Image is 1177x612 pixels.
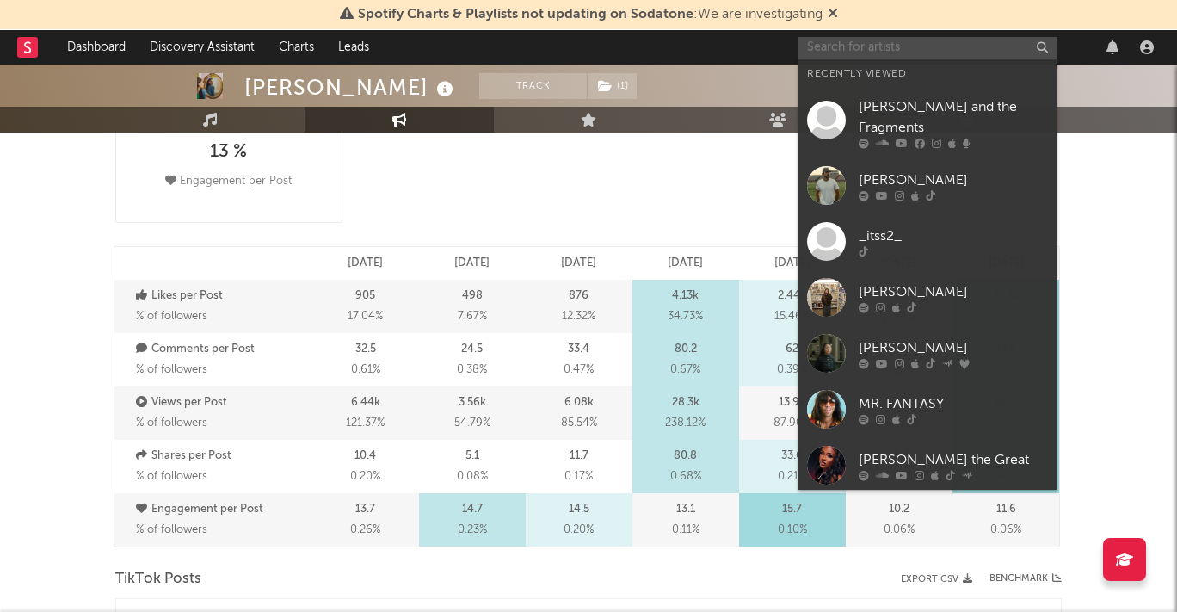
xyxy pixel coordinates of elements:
[355,499,375,520] p: 13.7
[672,286,699,306] p: 4.13k
[807,64,1048,84] div: Recently Viewed
[859,393,1048,414] div: MR. FANTASY
[454,413,490,434] span: 54.79 %
[351,393,380,413] p: 6.44k
[354,446,376,467] p: 10.4
[798,325,1057,381] a: [PERSON_NAME]
[859,170,1048,190] div: [PERSON_NAME]
[569,286,588,306] p: 876
[138,30,267,65] a: Discovery Assistant
[165,171,292,192] div: Engagement per Post
[358,8,823,22] span: : We are investigating
[136,417,207,429] span: % of followers
[859,449,1048,470] div: [PERSON_NAME] the Great
[568,339,589,360] p: 33.4
[457,467,488,487] span: 0.08 %
[889,499,909,520] p: 10.2
[859,226,1048,246] div: _itss2_
[358,8,693,22] span: Spotify Charts & Playlists not updating on Sodatone
[774,306,810,327] span: 15.46 %
[136,393,308,413] p: Views per Post
[458,306,487,327] span: 7.67 %
[798,158,1057,213] a: [PERSON_NAME]
[798,381,1057,437] a: MR. FANTASY
[781,446,803,467] p: 33.6
[210,142,247,163] div: 13 %
[798,269,1057,325] a: [PERSON_NAME]
[670,360,700,380] span: 0.67 %
[561,253,596,274] p: [DATE]
[136,524,207,535] span: % of followers
[668,253,703,274] p: [DATE]
[798,37,1057,59] input: Search for artists
[348,306,383,327] span: 17.04 %
[798,213,1057,269] a: _itss2_
[346,413,385,434] span: 121.37 %
[778,520,807,541] span: 0.10 %
[564,520,594,541] span: 0.20 %
[674,446,697,467] p: 80.8
[672,520,699,541] span: 0.11 %
[989,569,1062,590] a: Benchmark
[668,306,703,327] span: 34.73 %
[136,364,207,375] span: % of followers
[884,520,915,541] span: 0.06 %
[55,30,138,65] a: Dashboard
[465,446,479,467] p: 5.1
[461,339,483,360] p: 24.5
[798,437,1057,493] a: [PERSON_NAME] the Great
[462,499,483,520] p: 14.7
[564,393,594,413] p: 6.08k
[350,467,380,487] span: 0.20 %
[777,360,807,380] span: 0.39 %
[462,286,483,306] p: 498
[828,8,838,22] span: Dismiss
[778,467,806,487] span: 0.21 %
[670,467,701,487] span: 0.68 %
[562,306,595,327] span: 12.32 %
[459,393,486,413] p: 3.56k
[326,30,381,65] a: Leads
[675,339,697,360] p: 80.2
[859,281,1048,302] div: [PERSON_NAME]
[350,520,380,541] span: 0.26 %
[457,360,487,380] span: 0.38 %
[136,339,308,360] p: Comments per Post
[479,73,587,99] button: Track
[798,89,1057,158] a: [PERSON_NAME] and the Fragments
[570,446,588,467] p: 11.7
[859,337,1048,358] div: [PERSON_NAME]
[355,339,376,360] p: 32.5
[782,499,802,520] p: 15.7
[786,339,798,360] p: 62
[355,286,375,306] p: 905
[136,286,308,306] p: Likes per Post
[561,413,597,434] span: 85.54 %
[564,360,594,380] span: 0.47 %
[676,499,695,520] p: 13.1
[774,253,810,274] p: [DATE]
[136,446,308,467] p: Shares per Post
[996,499,1016,520] p: 11.6
[665,413,706,434] span: 238.12 %
[136,311,207,322] span: % of followers
[901,574,972,584] button: Export CSV
[351,360,380,380] span: 0.61 %
[244,73,458,102] div: [PERSON_NAME]
[587,73,638,99] span: ( 1 )
[773,413,810,434] span: 87.90 %
[569,499,589,520] p: 14.5
[990,520,1021,541] span: 0.06 %
[588,73,637,99] button: (1)
[136,499,308,520] p: Engagement per Post
[672,393,699,413] p: 28.3k
[454,253,490,274] p: [DATE]
[115,569,201,590] span: TikTok Posts
[267,30,326,65] a: Charts
[778,286,806,306] p: 2.44k
[564,467,593,487] span: 0.17 %
[348,253,383,274] p: [DATE]
[779,393,805,413] p: 13.9k
[859,97,1048,139] div: [PERSON_NAME] and the Fragments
